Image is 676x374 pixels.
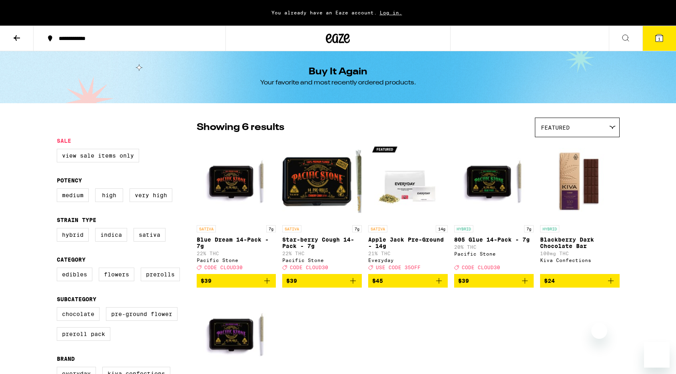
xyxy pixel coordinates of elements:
p: 22% THC [282,251,362,256]
button: Add to bag [454,274,534,288]
legend: Sale [57,138,71,144]
label: Hybrid [57,228,89,242]
p: SATIVA [282,225,301,232]
span: USE CODE 35OFF [376,265,421,270]
label: Preroll Pack [57,327,110,341]
img: Kiva Confections - Blackberry Dark Chocolate Bar [540,141,620,221]
p: 14g [436,225,448,232]
span: You already have an Eaze account. [271,10,377,15]
span: $24 [544,278,555,284]
p: HYBRID [540,225,559,232]
p: Blackberry Dark Chocolate Bar [540,236,620,249]
p: SATIVA [368,225,387,232]
label: Indica [95,228,127,242]
span: $39 [286,278,297,284]
label: Pre-ground Flower [106,307,177,321]
p: Star-berry Cough 14-Pack - 7g [282,236,362,249]
span: $39 [201,278,211,284]
label: Flowers [99,268,134,281]
div: Pacific Stone [454,251,534,256]
p: 7g [352,225,362,232]
legend: Category [57,256,86,263]
div: Your favorite and most recently ordered products. [260,78,416,87]
a: Open page for Blue Dream 14-Pack - 7g from Pacific Stone [197,141,276,274]
p: 100mg THC [540,251,620,256]
p: 7g [266,225,276,232]
h1: Buy It Again [309,67,367,77]
p: SATIVA [197,225,216,232]
p: 21% THC [368,251,448,256]
label: High [95,188,123,202]
button: Add to bag [368,274,448,288]
label: Very High [130,188,172,202]
img: Everyday - Apple Jack Pre-Ground - 14g [368,141,448,221]
legend: Strain Type [57,217,96,223]
span: 1 [658,36,660,41]
span: CODE CLOUD30 [290,265,328,270]
span: Featured [541,124,570,131]
p: 7g [524,225,534,232]
button: Add to bag [197,274,276,288]
p: Blue Dream 14-Pack - 7g [197,236,276,249]
button: 1 [642,26,676,51]
p: Showing 6 results [197,121,284,134]
button: Add to bag [540,274,620,288]
p: 20% THC [454,244,534,250]
label: View Sale Items Only [57,149,139,162]
img: Pacific Stone - Blue Dream 14-Pack - 7g [197,141,276,221]
div: Kiva Confections [540,258,620,263]
p: Apple Jack Pre-Ground - 14g [368,236,448,249]
span: Log in. [377,10,405,15]
span: CODE CLOUD30 [204,265,243,270]
a: Open page for Star-berry Cough 14-Pack - 7g from Pacific Stone [282,141,362,274]
label: Medium [57,188,89,202]
legend: Subcategory [57,296,96,302]
p: 805 Glue 14-Pack - 7g [454,236,534,243]
label: Prerolls [141,268,180,281]
span: CODE CLOUD30 [462,265,500,270]
div: Pacific Stone [197,258,276,263]
span: $45 [372,278,383,284]
img: Pacific Stone - Star-berry Cough 14-Pack - 7g [282,141,362,221]
label: Edibles [57,268,92,281]
img: Pacific Stone - 805 Glue 14-Pack - 7g [454,141,534,221]
legend: Brand [57,356,75,362]
iframe: Close message [591,323,607,339]
div: Pacific Stone [282,258,362,263]
span: $39 [458,278,469,284]
legend: Potency [57,177,82,184]
button: Add to bag [282,274,362,288]
a: Open page for Apple Jack Pre-Ground - 14g from Everyday [368,141,448,274]
label: Sativa [134,228,166,242]
a: Open page for 805 Glue 14-Pack - 7g from Pacific Stone [454,141,534,274]
img: Pacific Stone - Wedding Cake 14-Pack - 7g [197,294,276,374]
a: Open page for Blackberry Dark Chocolate Bar from Kiva Confections [540,141,620,274]
p: 22% THC [197,251,276,256]
p: HYBRID [454,225,473,232]
iframe: Button to launch messaging window [644,342,670,368]
div: Everyday [368,258,448,263]
label: Chocolate [57,307,100,321]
